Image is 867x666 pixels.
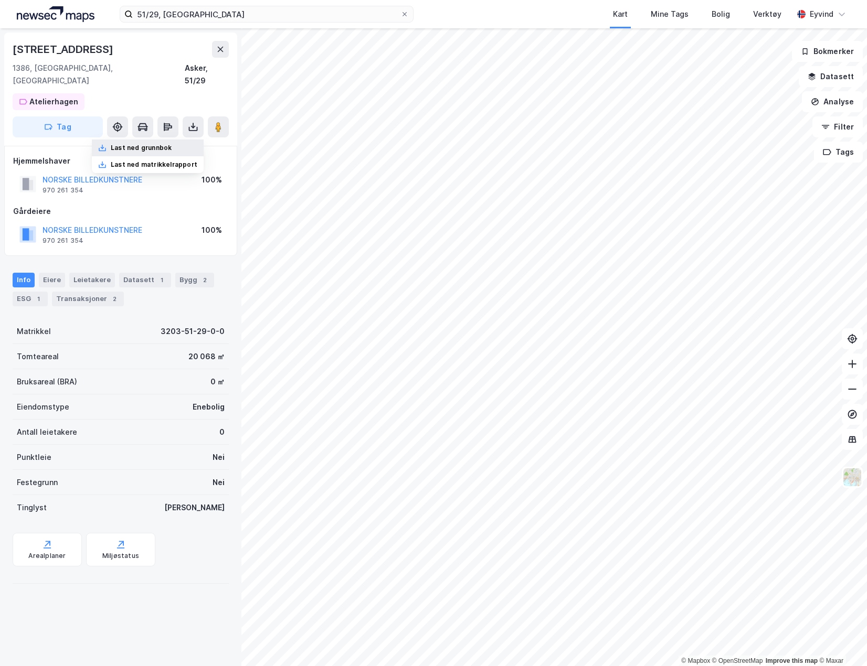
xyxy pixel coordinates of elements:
input: Søk på adresse, matrikkel, gårdeiere, leietakere eller personer [133,6,400,22]
button: Tag [13,116,103,137]
div: Matrikkel [17,325,51,338]
iframe: Chat Widget [815,616,867,666]
div: Verktøy [753,8,781,20]
div: Gårdeiere [13,205,228,218]
div: Asker, 51/29 [185,62,229,87]
div: Enebolig [193,401,225,413]
div: Eiere [39,273,65,287]
div: Mine Tags [651,8,689,20]
a: OpenStreetMap [712,657,763,664]
div: 3203-51-29-0-0 [161,325,225,338]
button: Analyse [802,91,863,112]
div: Info [13,273,35,287]
div: 100% [202,224,222,237]
div: 970 261 354 [43,237,83,245]
div: Last ned grunnbok [111,144,172,152]
div: [PERSON_NAME] [164,501,225,514]
button: Bokmerker [792,41,863,62]
div: Eiendomstype [17,401,69,413]
div: ESG [13,292,48,306]
div: Bygg [175,273,214,287]
img: Z [842,467,862,487]
div: Eyvind [810,8,833,20]
div: Datasett [119,273,171,287]
a: Mapbox [681,657,710,664]
div: Nei [213,476,225,489]
div: Punktleie [17,451,51,464]
div: 0 ㎡ [210,375,225,388]
div: Arealplaner [28,552,66,560]
div: Antall leietakere [17,426,77,438]
div: Nei [213,451,225,464]
div: Atelierhagen [29,95,78,108]
div: Hjemmelshaver [13,155,228,167]
div: Kart [613,8,628,20]
div: Tomteareal [17,350,59,363]
div: Last ned matrikkelrapport [111,160,197,169]
div: 20 068 ㎡ [188,350,225,363]
div: [STREET_ADDRESS] [13,41,115,58]
div: 0 [219,426,225,438]
div: 970 261 354 [43,186,83,195]
div: Miljøstatus [102,552,139,560]
div: Transaksjoner [52,292,124,306]
div: 1 [156,275,167,285]
div: Leietakere [69,273,115,287]
button: Datasett [799,66,863,87]
div: Kontrollprogram for chat [815,616,867,666]
div: Bolig [712,8,730,20]
div: Festegrunn [17,476,58,489]
img: logo.a4113a55bc3d86da70a041830d287a7e.svg [17,6,94,22]
div: Bruksareal (BRA) [17,375,77,388]
a: Improve this map [766,657,818,664]
div: 2 [199,275,210,285]
div: Tinglyst [17,501,47,514]
button: Tags [814,142,863,163]
div: 100% [202,174,222,186]
div: 1386, [GEOGRAPHIC_DATA], [GEOGRAPHIC_DATA] [13,62,185,87]
div: 1 [33,294,44,304]
div: 2 [109,294,120,304]
button: Filter [812,116,863,137]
